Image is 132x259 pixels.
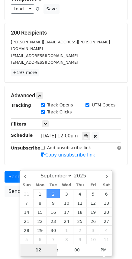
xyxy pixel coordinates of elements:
[92,102,115,108] label: UTM Codes
[47,102,73,108] label: Track Opens
[47,235,60,244] span: October 7, 2025
[86,217,100,226] span: September 26, 2025
[33,207,47,217] span: September 15, 2025
[86,198,100,207] span: September 12, 2025
[33,189,47,198] span: September 1, 2025
[20,207,34,217] span: September 14, 2025
[47,189,60,198] span: September 2, 2025
[11,4,34,14] a: Load...
[47,217,60,226] span: September 23, 2025
[47,183,60,187] span: Tue
[43,4,59,14] button: Save
[33,235,47,244] span: October 6, 2025
[100,217,113,226] span: September 27, 2025
[20,244,57,256] input: Hour
[11,103,31,108] strong: Tracking
[86,183,100,187] span: Fri
[11,29,121,36] h5: 200 Recipients
[100,198,113,207] span: September 13, 2025
[47,198,60,207] span: September 9, 2025
[102,230,132,259] iframe: Chat Widget
[33,183,47,187] span: Mon
[11,53,78,58] small: [EMAIL_ADDRESS][DOMAIN_NAME]
[86,235,100,244] span: October 10, 2025
[20,226,34,235] span: September 28, 2025
[100,235,113,244] span: October 11, 2025
[100,226,113,235] span: October 4, 2025
[11,60,78,65] small: [EMAIL_ADDRESS][DOMAIN_NAME]
[95,244,112,256] span: Click to toggle
[11,122,26,126] strong: Filters
[73,198,86,207] span: September 11, 2025
[11,133,33,138] strong: Schedule
[41,152,95,158] a: Copy unsubscribe link
[11,92,121,99] h5: Advanced
[73,207,86,217] span: September 18, 2025
[33,226,47,235] span: September 29, 2025
[33,217,47,226] span: September 22, 2025
[41,133,78,139] span: [DATE] 12:00pm
[59,244,95,256] input: Minute
[20,183,34,187] span: Sun
[102,230,132,259] div: 채팅 위젯
[60,183,73,187] span: Wed
[47,207,60,217] span: September 16, 2025
[20,235,34,244] span: October 5, 2025
[73,226,86,235] span: October 2, 2025
[60,198,73,207] span: September 10, 2025
[20,189,34,198] span: August 31, 2025
[20,198,34,207] span: September 7, 2025
[5,171,73,183] a: Send on [DATE] 12:00pm
[73,189,86,198] span: September 4, 2025
[73,235,86,244] span: October 9, 2025
[100,189,113,198] span: September 6, 2025
[5,186,50,197] a: Send Test Email
[100,207,113,217] span: September 20, 2025
[11,40,110,51] small: [PERSON_NAME][EMAIL_ADDRESS][PERSON_NAME][DOMAIN_NAME]
[20,217,34,226] span: September 21, 2025
[60,235,73,244] span: October 8, 2025
[86,189,100,198] span: September 5, 2025
[47,145,91,151] label: Add unsubscribe link
[11,69,39,76] a: +197 more
[73,183,86,187] span: Thu
[73,217,86,226] span: September 25, 2025
[57,244,59,256] span: :
[60,217,73,226] span: September 24, 2025
[86,226,100,235] span: October 3, 2025
[47,226,60,235] span: September 30, 2025
[100,183,113,187] span: Sat
[86,207,100,217] span: September 19, 2025
[60,189,73,198] span: September 3, 2025
[33,198,47,207] span: September 8, 2025
[60,226,73,235] span: October 1, 2025
[60,207,73,217] span: September 17, 2025
[47,109,72,115] label: Track Clicks
[11,146,40,150] strong: Unsubscribe
[72,173,94,179] input: Year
